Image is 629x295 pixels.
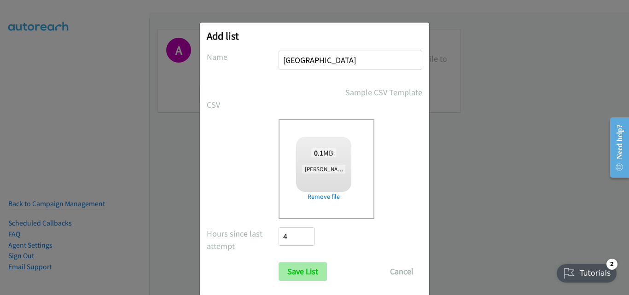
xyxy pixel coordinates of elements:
[207,29,422,42] h2: Add list
[314,148,323,157] strong: 0.1
[381,262,422,281] button: Cancel
[207,227,279,252] label: Hours since last attempt
[602,111,629,184] iframe: Resource Center
[279,262,327,281] input: Save List
[296,192,351,202] a: Remove file
[345,86,422,98] a: Sample CSV Template
[311,148,336,157] span: MB
[302,165,423,174] span: [PERSON_NAME] - [GEOGRAPHIC_DATA] (1).csv
[207,98,279,111] label: CSV
[551,255,622,288] iframe: Checklist
[207,51,279,63] label: Name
